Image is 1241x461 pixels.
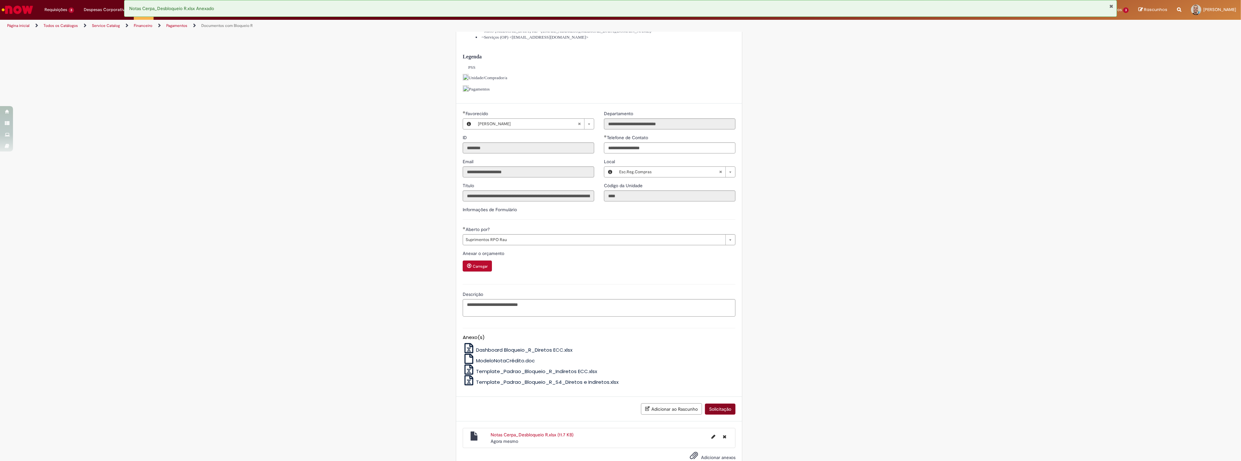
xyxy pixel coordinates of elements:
span: [PERSON_NAME] [1203,7,1236,12]
span: Somente leitura - Email [463,159,475,164]
span: Somente leitura - Título [463,183,475,188]
span: 3 [69,7,74,13]
a: Esc.Reg.ComprasLimpar campo Local [616,167,735,177]
button: Carregar anexo de Anexar o orçamento [463,261,492,272]
small: Carregar [473,264,488,269]
span: Obrigatório Preenchido [604,135,607,138]
label: Somente leitura - Email [463,158,475,165]
button: Solicitação [705,404,735,415]
img: sys_attachment.do [463,85,469,93]
span: Suprimentos RPO Rau [466,235,722,245]
img: ServiceNow [1,3,34,16]
span: Template_Padrao_Bloqueio_R_Indiretos ECC.xlsx [476,368,597,375]
a: Dashboard Bloqueio_R_Diretos ECC.xlsx [463,346,573,353]
span: Rascunhos [1144,6,1167,13]
a: Template_Padrao_Bloqueio_R_S4_Diretos e Indiretos.xlsx [463,379,619,385]
span: Pagamentos [463,87,490,91]
a: Service Catalog [92,23,120,28]
a: Página inicial [7,23,30,28]
span: Esc.Reg.Compras [619,167,719,177]
span: Requisições [44,6,67,13]
input: Departamento [604,118,735,129]
span: Necessários - Favorecido [466,111,489,116]
ul: Trilhas de página [5,20,822,32]
input: ID [463,142,594,153]
span: Obrigatório Preenchido [463,111,466,114]
span: Obrigatório Preenchido [463,227,466,229]
span: Descrição [463,291,484,297]
label: Informações de Formulário [463,207,517,212]
span: Notas Cerpa_Desbloqueio R.xlsx Anexado [129,6,214,11]
a: Notas Cerpa_Desbloqueio R.xlsx (11.7 KB) [491,432,573,438]
a: Template_Padrao_Bloqueio_R_Indiretos ECC.xlsx [463,368,597,375]
input: Email [463,166,594,177]
button: Favorecido, Visualizar este registro Guilherme Konzen Da Silva [463,119,475,129]
button: Editar nome de arquivo Notas Cerpa_Desbloqueio R.xlsx [708,431,719,442]
span: Despesas Corporativas [84,6,129,13]
span: Local [604,159,616,164]
input: Título [463,190,594,201]
button: Excluir Notas Cerpa_Desbloqueio R.xlsx [719,431,730,442]
button: Fechar Notificação [1109,4,1113,9]
span: Anexar o orçamento [463,250,506,256]
a: Documentos com Bloqueio R [201,23,253,28]
span: 3 [1123,7,1129,13]
img: sys_attachment.do [463,74,469,82]
h5: Anexo(s) [463,335,735,340]
span: Agora mesmo [491,438,518,444]
a: Todos os Catálogos [44,23,78,28]
a: ModeloNotaCrédito.doc [463,357,535,364]
label: Somente leitura - Código da Unidade [604,182,644,189]
span: ModeloNotaCrédito.doc [476,357,535,364]
time: 29/08/2025 11:25:18 [491,438,518,444]
label: Somente leitura - ID [463,134,468,141]
span: Adicionar anexos [701,455,735,460]
input: Telefone de Contato [604,142,735,153]
a: Financeiro [134,23,152,28]
a: Rascunhos [1138,7,1167,13]
span: Unidade/Comprador/a [463,75,507,80]
button: Adicionar ao Rascunho [641,403,702,415]
span: Template_Padrao_Bloqueio_R_S4_Diretos e Indiretos.xlsx [476,379,619,385]
img: sys_attachment.do [463,65,468,71]
a: Pagamentos [166,23,187,28]
a: [PERSON_NAME]Limpar campo Favorecido [475,119,594,129]
textarea: Descrição [463,299,735,317]
strong: Legenda [463,54,482,59]
li: ~Serviços (OP) <[EMAIL_ADDRESS][DOMAIN_NAME]> [476,34,735,40]
span: Somente leitura - Código da Unidade [604,183,644,188]
input: Código da Unidade [604,190,735,201]
label: Somente leitura - Departamento [604,110,634,117]
span: Aberto por? [466,226,491,232]
span: PSS [463,65,475,70]
abbr: Limpar campo Local [716,167,725,177]
span: [PERSON_NAME] [478,119,578,129]
span: Somente leitura - ID [463,135,468,140]
span: Somente leitura - Departamento [604,111,634,116]
button: Local, Visualizar este registro Esc.Reg.Compras [604,167,616,177]
abbr: Limpar campo Favorecido [574,119,584,129]
span: Dashboard Bloqueio_R_Diretos ECC.xlsx [476,346,572,353]
span: Telefone de Contato [607,135,649,140]
label: Somente leitura - Título [463,182,475,189]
